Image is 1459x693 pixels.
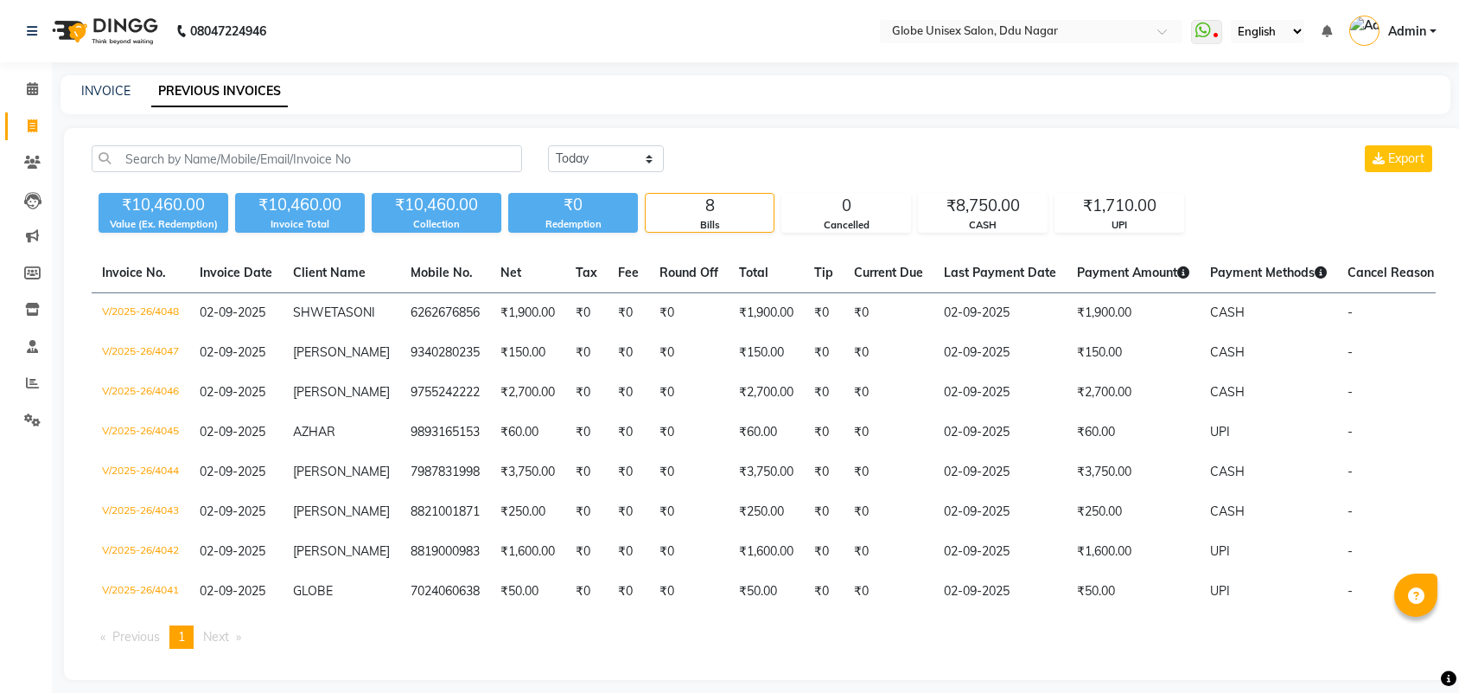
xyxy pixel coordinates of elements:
[659,265,718,280] span: Round Off
[200,504,265,519] span: 02-09-2025
[739,265,768,280] span: Total
[92,373,189,413] td: V/2025-26/4046
[44,7,162,55] img: logo
[804,333,844,373] td: ₹0
[92,333,189,373] td: V/2025-26/4047
[804,532,844,572] td: ₹0
[411,265,473,280] span: Mobile No.
[1348,344,1353,360] span: -
[608,413,649,452] td: ₹0
[618,265,639,280] span: Fee
[608,532,649,572] td: ₹0
[933,413,1067,452] td: 02-09-2025
[729,373,804,413] td: ₹2,700.00
[565,333,608,373] td: ₹0
[1067,452,1200,492] td: ₹3,750.00
[200,344,265,360] span: 02-09-2025
[646,194,774,218] div: 8
[1077,265,1189,280] span: Payment Amount
[646,218,774,233] div: Bills
[490,333,565,373] td: ₹150.00
[944,265,1056,280] span: Last Payment Date
[200,384,265,400] span: 02-09-2025
[92,452,189,492] td: V/2025-26/4044
[1388,151,1424,166] span: Export
[649,413,729,452] td: ₹0
[608,333,649,373] td: ₹0
[804,452,844,492] td: ₹0
[400,452,490,492] td: 7987831998
[854,265,923,280] span: Current Due
[293,504,390,519] span: [PERSON_NAME]
[293,305,346,320] span: SHWETA
[565,572,608,612] td: ₹0
[844,373,933,413] td: ₹0
[81,83,131,99] a: INVOICE
[844,492,933,532] td: ₹0
[346,305,375,320] span: SONI
[782,218,910,233] div: Cancelled
[490,373,565,413] td: ₹2,700.00
[92,413,189,452] td: V/2025-26/4045
[933,532,1067,572] td: 02-09-2025
[372,217,501,232] div: Collection
[293,543,390,559] span: [PERSON_NAME]
[1210,543,1230,559] span: UPI
[293,424,335,440] span: AZHAR
[576,265,597,280] span: Tax
[729,492,804,532] td: ₹250.00
[235,193,365,217] div: ₹10,460.00
[293,583,333,599] span: GLOBE
[500,265,521,280] span: Net
[649,293,729,334] td: ₹0
[565,373,608,413] td: ₹0
[1210,305,1245,320] span: CASH
[933,492,1067,532] td: 02-09-2025
[203,629,229,645] span: Next
[400,572,490,612] td: 7024060638
[400,492,490,532] td: 8821001871
[933,452,1067,492] td: 02-09-2025
[92,626,1436,649] nav: Pagination
[200,305,265,320] span: 02-09-2025
[490,572,565,612] td: ₹50.00
[565,413,608,452] td: ₹0
[92,572,189,612] td: V/2025-26/4041
[1348,265,1434,280] span: Cancel Reason
[92,532,189,572] td: V/2025-26/4042
[1067,532,1200,572] td: ₹1,600.00
[729,572,804,612] td: ₹50.00
[293,344,390,360] span: [PERSON_NAME]
[400,532,490,572] td: 8819000983
[490,293,565,334] td: ₹1,900.00
[1055,218,1183,233] div: UPI
[293,384,390,400] span: [PERSON_NAME]
[490,492,565,532] td: ₹250.00
[190,7,266,55] b: 08047224946
[804,572,844,612] td: ₹0
[919,194,1047,218] div: ₹8,750.00
[608,293,649,334] td: ₹0
[729,452,804,492] td: ₹3,750.00
[99,193,228,217] div: ₹10,460.00
[1365,145,1432,172] button: Export
[804,413,844,452] td: ₹0
[102,265,166,280] span: Invoice No.
[112,629,160,645] span: Previous
[608,373,649,413] td: ₹0
[1210,344,1245,360] span: CASH
[293,464,390,479] span: [PERSON_NAME]
[200,464,265,479] span: 02-09-2025
[1210,424,1230,440] span: UPI
[844,333,933,373] td: ₹0
[1055,194,1183,218] div: ₹1,710.00
[729,413,804,452] td: ₹60.00
[608,492,649,532] td: ₹0
[1210,384,1245,400] span: CASH
[92,145,522,172] input: Search by Name/Mobile/Email/Invoice No
[565,492,608,532] td: ₹0
[608,452,649,492] td: ₹0
[1348,305,1353,320] span: -
[844,452,933,492] td: ₹0
[200,265,272,280] span: Invoice Date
